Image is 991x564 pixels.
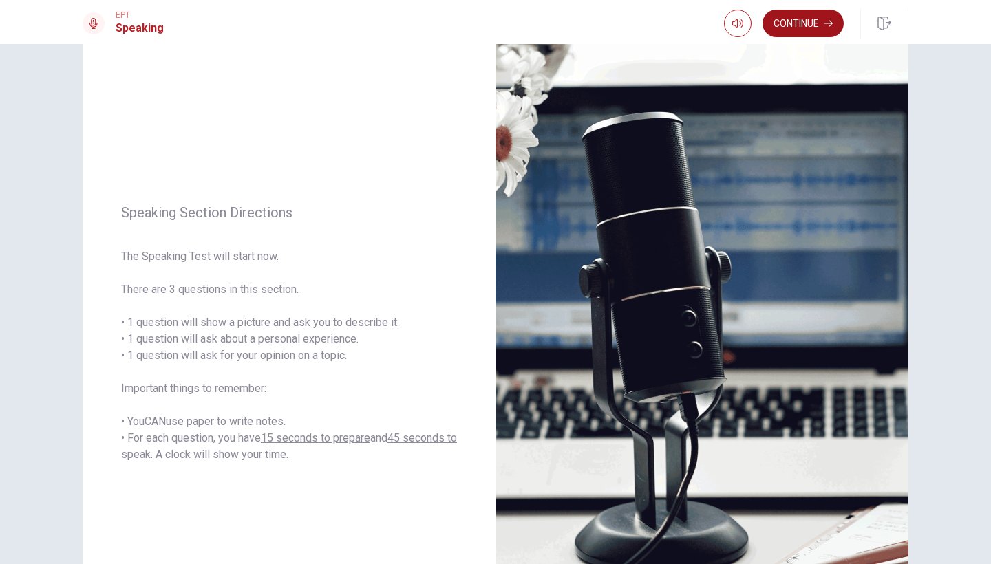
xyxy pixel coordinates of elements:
[763,10,844,37] button: Continue
[116,20,164,36] h1: Speaking
[121,204,457,221] span: Speaking Section Directions
[261,431,370,444] u: 15 seconds to prepare
[145,415,166,428] u: CAN
[116,10,164,20] span: EPT
[121,248,457,463] span: The Speaking Test will start now. There are 3 questions in this section. • 1 question will show a...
